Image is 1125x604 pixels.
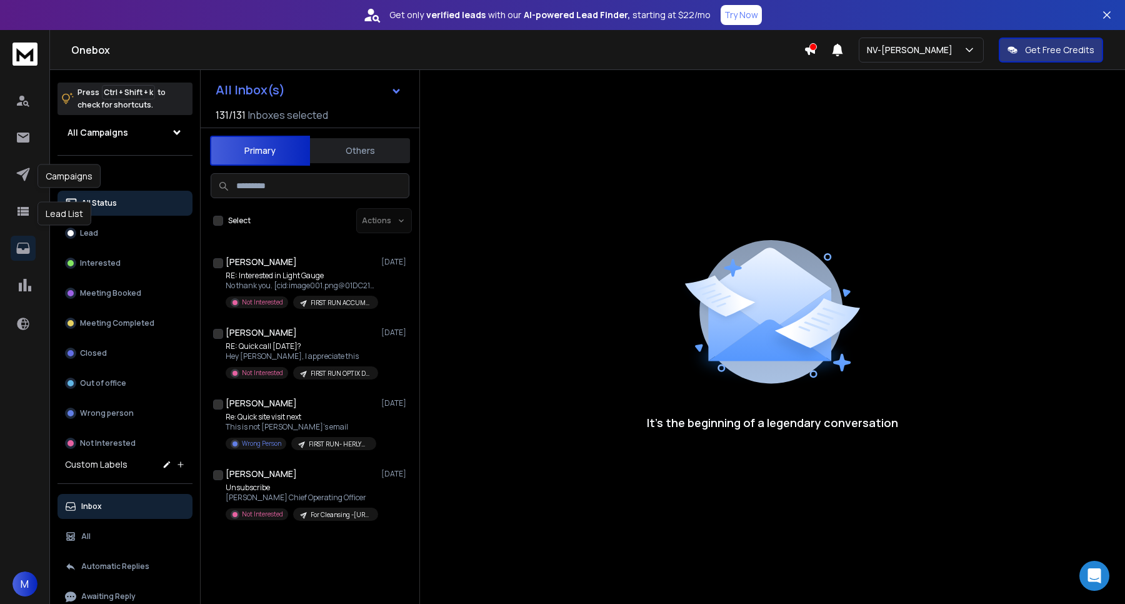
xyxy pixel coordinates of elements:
p: FIRST RUN OPTIX DIS [DATE] [311,369,371,378]
p: Wrong person [80,408,134,418]
h3: Filters [57,166,192,183]
img: logo [12,43,37,66]
button: M [12,571,37,596]
button: Wrong person [57,401,192,426]
strong: verified leads [426,9,486,21]
span: 131 / 131 [216,108,246,123]
p: Re: Quick site visit next [226,412,376,422]
h1: [PERSON_NAME] [226,397,297,410]
p: Out of office [80,378,126,388]
h1: All Inbox(s) [216,84,285,96]
p: Not Interested [242,298,283,307]
button: Automatic Replies [57,554,192,579]
button: Inbox [57,494,192,519]
h1: [PERSON_NAME] [226,468,297,480]
button: Try Now [721,5,762,25]
p: [PERSON_NAME] Chief Operating Officer [226,493,376,503]
p: Unsubscribe [226,483,376,493]
p: Not Interested [242,368,283,378]
div: Campaigns [37,164,101,188]
h1: Onebox [71,43,804,58]
span: Ctrl + Shift + k [102,85,155,99]
p: NV-[PERSON_NAME] [867,44,957,56]
p: Automatic Replies [81,561,149,571]
button: Out of office [57,371,192,396]
p: Wrong Person [242,439,281,448]
p: [DATE] [381,398,409,408]
button: All [57,524,192,549]
p: Get Free Credits [1025,44,1094,56]
p: All Status [81,198,117,208]
p: Not Interested [80,438,136,448]
button: All Inbox(s) [206,78,412,103]
button: Meeting Completed [57,311,192,336]
p: [DATE] [381,328,409,338]
p: Not Interested [242,510,283,519]
p: RE: Interested in Light Gauge [226,271,376,281]
p: [DATE] [381,469,409,479]
p: For Cleansing -[URL] [DATE] [311,510,371,520]
p: Awaiting Reply [81,591,136,601]
h1: [PERSON_NAME] [226,326,297,339]
p: This is not [PERSON_NAME]'s email [226,422,376,432]
p: Try Now [724,9,758,21]
div: Lead List [37,202,91,226]
h1: [PERSON_NAME] [226,256,297,268]
button: Interested [57,251,192,276]
p: Lead [80,228,98,238]
h1: All Campaigns [67,126,128,139]
button: Lead [57,221,192,246]
p: Get only with our starting at $22/mo [389,9,711,21]
p: Interested [80,258,121,268]
p: FIRST RUN ACCUMEN 25-29 [311,298,371,308]
p: No thank you. [cid:image001.png@01DC2188.0C312B10] [PERSON_NAME] [226,281,376,291]
p: Closed [80,348,107,358]
p: All [81,531,91,541]
div: Open Intercom Messenger [1079,561,1109,591]
button: Not Interested [57,431,192,456]
button: All Status [57,191,192,216]
p: It’s the beginning of a legendary conversation [647,414,898,431]
p: Meeting Booked [80,288,141,298]
button: Others [310,137,410,164]
h3: Inboxes selected [248,108,328,123]
strong: AI-powered Lead Finder, [524,9,630,21]
label: Select [228,216,251,226]
p: Hey [PERSON_NAME], I appreciate this [226,351,376,361]
p: [DATE] [381,257,409,267]
button: All Campaigns [57,120,192,145]
button: Primary [210,136,310,166]
button: Get Free Credits [999,38,1103,63]
p: Meeting Completed [80,318,154,328]
h3: Custom Labels [65,458,127,471]
p: Press to check for shortcuts. [77,86,166,111]
p: Inbox [81,501,102,511]
p: RE: Quick call [DATE]? [226,341,376,351]
button: Closed [57,341,192,366]
p: FIRST RUN- HERLYHY INSU, [DATE] [309,440,369,449]
button: Meeting Booked [57,281,192,306]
